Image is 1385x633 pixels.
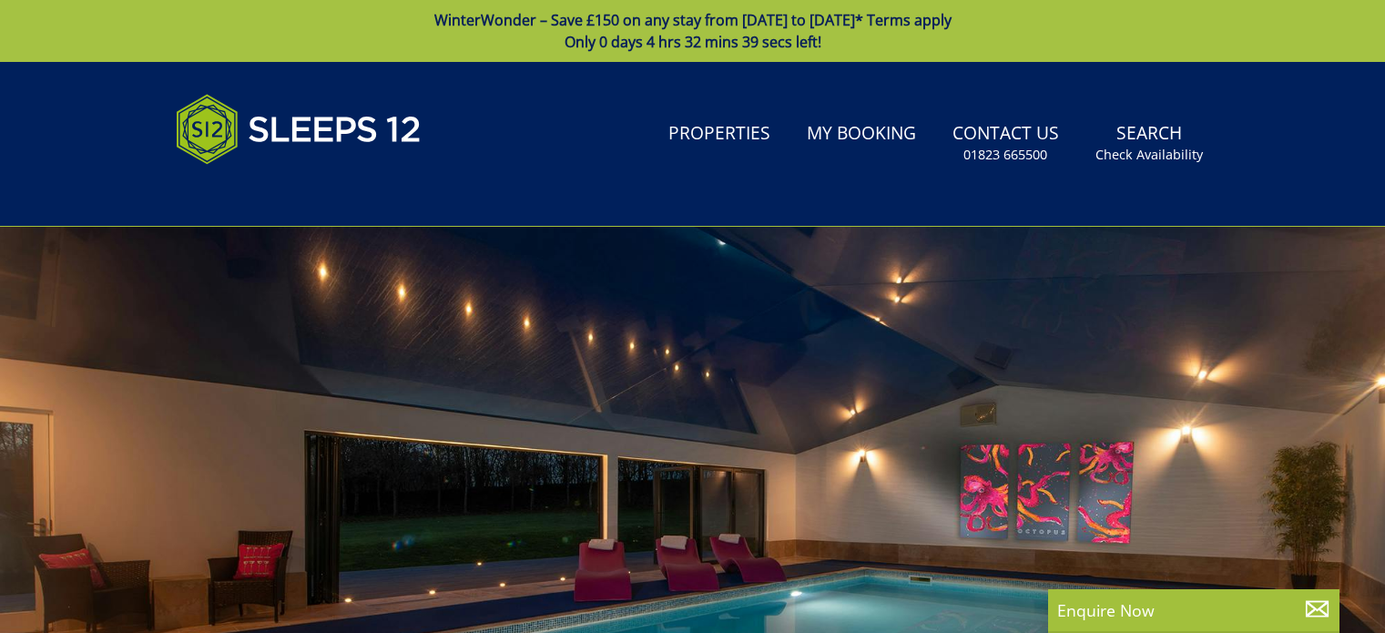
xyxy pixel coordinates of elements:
img: Sleeps 12 [176,84,422,175]
span: Only 0 days 4 hrs 32 mins 39 secs left! [565,32,821,52]
p: Enquire Now [1057,598,1330,622]
a: My Booking [799,114,923,155]
small: Check Availability [1095,146,1203,164]
small: 01823 665500 [963,146,1047,164]
a: Properties [661,114,778,155]
iframe: Customer reviews powered by Trustpilot [167,186,358,201]
a: SearchCheck Availability [1088,114,1210,173]
a: Contact Us01823 665500 [945,114,1066,173]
